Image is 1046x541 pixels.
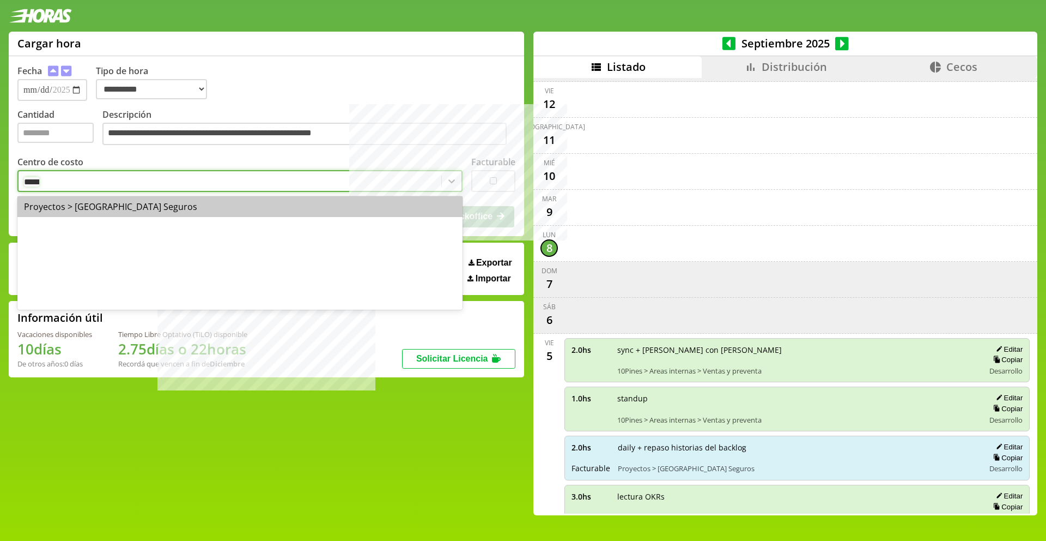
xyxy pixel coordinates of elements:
span: Desarrollo [989,415,1023,425]
span: 10Pines > Desarrollo profesional > Capacitaciones internas > Sense & Respond [617,513,977,522]
label: Centro de costo [17,156,83,168]
div: 8 [540,239,558,257]
div: sáb [543,302,556,311]
button: Exportar [465,257,515,268]
button: Editar [993,442,1023,452]
button: Editar [993,345,1023,354]
span: 2.0 hs [571,345,610,355]
div: Recordá que vencen a fin de [118,359,247,369]
span: 2.0 hs [571,442,610,453]
div: 9 [540,203,558,221]
div: vie [545,338,554,347]
span: 3.0 hs [571,491,610,502]
span: Septiembre 2025 [735,36,835,51]
span: Listado [607,59,646,74]
label: Cantidad [17,109,102,148]
span: Importar [476,274,511,284]
button: Copiar [990,502,1023,512]
h2: Información útil [17,310,103,325]
div: vie [545,86,554,95]
span: 10Pines > Areas internas > Ventas y preventa [617,415,977,425]
div: 10 [540,167,558,185]
div: 12 [540,95,558,113]
span: Cecos [946,59,977,74]
div: scrollable content [533,78,1037,514]
span: Desarrollo [989,366,1023,376]
span: Solicitar Licencia [416,354,488,363]
select: Tipo de hora [96,79,207,99]
div: [DEMOGRAPHIC_DATA] [513,122,585,131]
span: daily + repaso historias del backlog [618,442,977,453]
span: lectura OKRs [617,491,977,502]
span: standup [617,393,977,404]
span: Desarrollo [989,464,1023,473]
textarea: Descripción [102,123,507,146]
label: Facturable [471,156,515,168]
div: lun [543,230,556,239]
span: Facturable [571,463,610,473]
div: dom [542,266,557,275]
span: 10Pines > Areas internas > Ventas y preventa [617,366,977,376]
h1: 2.75 días o 22 horas [118,339,247,359]
img: logotipo [9,9,72,23]
div: 7 [540,275,558,293]
div: 11 [540,131,558,149]
label: Tipo de hora [96,65,216,101]
label: Descripción [102,109,515,148]
button: Editar [993,491,1023,501]
span: Distribución [762,59,827,74]
span: sync + [PERSON_NAME] con [PERSON_NAME] [617,345,977,355]
button: Copiar [990,355,1023,364]
span: Exportar [476,258,512,268]
div: Tiempo Libre Optativo (TiLO) disponible [118,329,247,339]
span: 1.0 hs [571,393,610,404]
div: mié [544,158,555,167]
div: mar [542,194,556,203]
button: Copiar [990,453,1023,462]
div: Vacaciones disponibles [17,329,92,339]
div: 6 [540,311,558,329]
button: Copiar [990,404,1023,413]
input: Cantidad [17,123,94,143]
button: Editar [993,393,1023,402]
button: Solicitar Licencia [402,349,515,369]
div: 5 [540,347,558,365]
h1: Cargar hora [17,36,81,51]
span: Desarrollo [989,513,1023,522]
span: Proyectos > [GEOGRAPHIC_DATA] Seguros [618,464,977,473]
b: Diciembre [210,359,245,369]
label: Fecha [17,65,42,77]
h1: 10 días [17,339,92,359]
div: Proyectos > [GEOGRAPHIC_DATA] Seguros [17,196,463,217]
div: De otros años: 0 días [17,359,92,369]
